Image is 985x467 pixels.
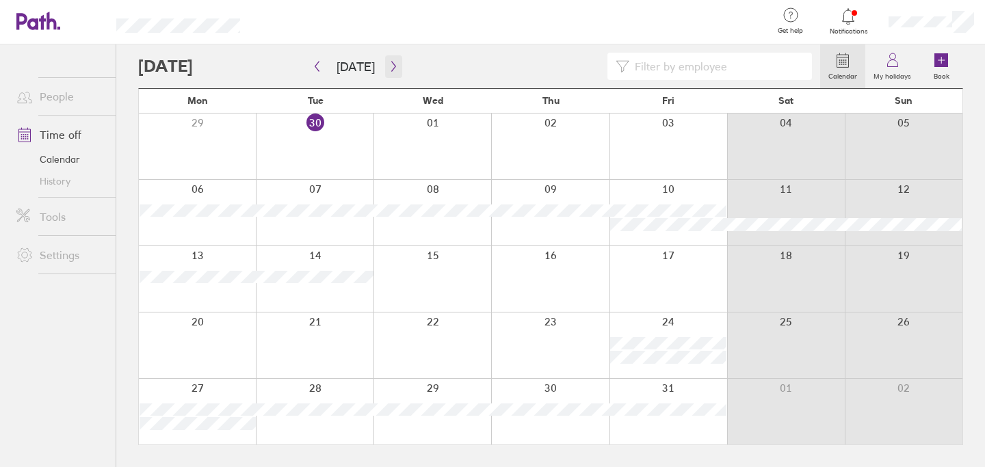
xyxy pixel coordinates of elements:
[778,95,793,106] span: Sat
[865,68,919,81] label: My holidays
[865,44,919,88] a: My holidays
[820,44,865,88] a: Calendar
[826,7,871,36] a: Notifications
[629,53,804,79] input: Filter by employee
[423,95,443,106] span: Wed
[5,148,116,170] a: Calendar
[542,95,560,106] span: Thu
[895,95,912,106] span: Sun
[5,170,116,192] a: History
[925,68,958,81] label: Book
[820,68,865,81] label: Calendar
[826,27,871,36] span: Notifications
[5,83,116,110] a: People
[326,55,386,78] button: [DATE]
[308,95,324,106] span: Tue
[5,121,116,148] a: Time off
[5,241,116,269] a: Settings
[919,44,963,88] a: Book
[662,95,674,106] span: Fri
[768,27,813,35] span: Get help
[5,203,116,230] a: Tools
[187,95,208,106] span: Mon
